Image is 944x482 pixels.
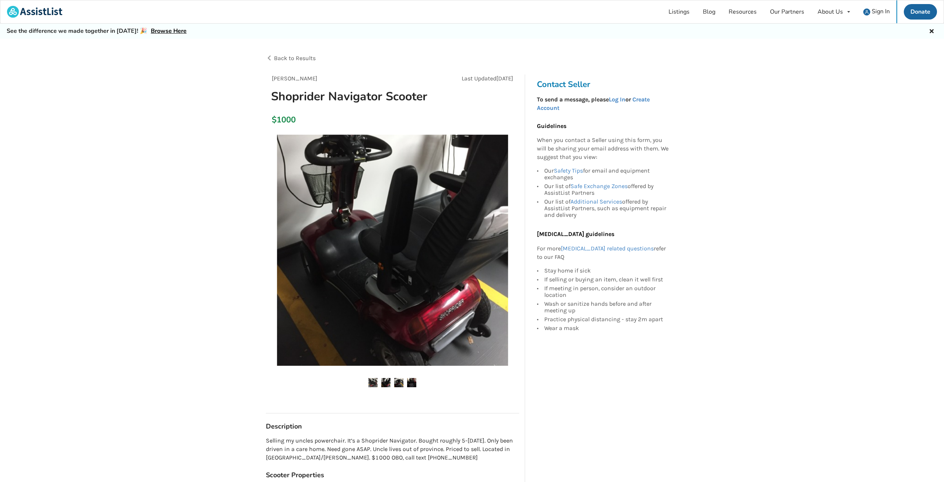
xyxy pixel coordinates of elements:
b: Guidelines [537,122,566,129]
div: About Us [818,9,843,15]
a: [MEDICAL_DATA] related questions [561,245,654,252]
a: Blog [696,0,722,23]
a: Additional Services [570,198,622,205]
p: For more refer to our FAQ [537,245,669,261]
div: $1000 [272,115,276,125]
a: Create Account [537,96,650,111]
p: Selling my uncles powerchair. It’s a Shoprider Navigator. Bought roughly 5-[DATE]. Only been driv... [266,437,519,462]
h3: Description [266,422,519,431]
img: user icon [863,8,870,15]
p: When you contact a Seller using this form, you will be sharing your email address with them. We s... [537,136,669,162]
b: [MEDICAL_DATA] guidelines [537,230,614,237]
div: Our list of offered by AssistList Partners, such as equipment repair and delivery [544,197,669,218]
a: Safe Exchange Zones [570,183,628,190]
img: shoprider navigator scooter-scooter-mobility-langley-assistlist-listing [368,378,378,387]
a: Browse Here [151,27,187,35]
strong: To send a message, please or [537,96,650,111]
span: Back to Results [274,55,316,62]
a: Donate [904,4,937,20]
a: Safety Tips [554,167,583,174]
img: shoprider navigator scooter-scooter-mobility-langley-assistlist-listing [394,378,403,387]
h3: Scooter Properties [266,471,519,479]
span: Sign In [872,7,890,15]
span: [PERSON_NAME] [272,75,317,82]
a: Our Partners [763,0,811,23]
a: user icon Sign In [857,0,896,23]
div: If selling or buying an item, clean it well first [544,275,669,284]
div: Practice physical distancing - stay 2m apart [544,315,669,324]
div: Stay home if sick [544,267,669,275]
a: Log In [609,96,625,103]
div: Wash or sanitize hands before and after meeting up [544,299,669,315]
h1: Shoprider Navigator Scooter [265,89,440,104]
div: Our list of offered by AssistList Partners [544,182,669,197]
div: Our for email and equipment exchanges [544,167,669,182]
a: Listings [662,0,696,23]
img: shoprider navigator scooter-scooter-mobility-langley-assistlist-listing [381,378,391,387]
div: Wear a mask [544,324,669,332]
h5: See the difference we made together in [DATE]! 🎉 [7,27,187,35]
img: assistlist-logo [7,6,62,18]
h3: Contact Seller [537,79,673,90]
span: [DATE] [496,75,513,82]
img: shoprider navigator scooter-scooter-mobility-langley-assistlist-listing [407,378,416,387]
a: Resources [722,0,763,23]
span: Last Updated [462,75,496,82]
div: If meeting in person, consider an outdoor location [544,284,669,299]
